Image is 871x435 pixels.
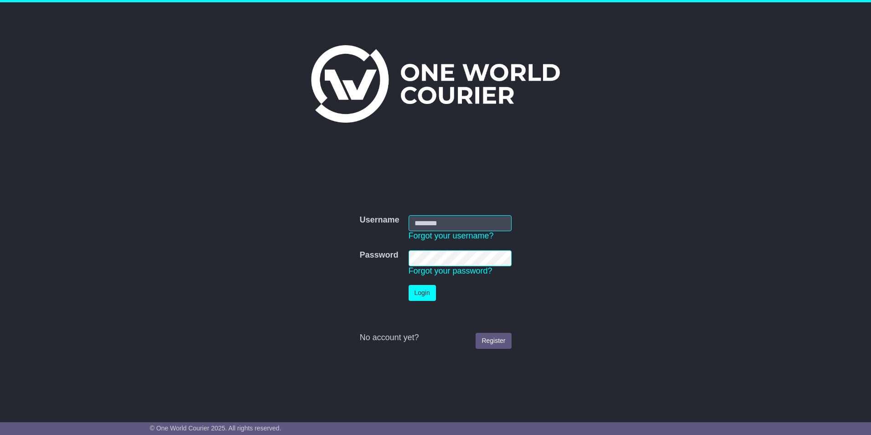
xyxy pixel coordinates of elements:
label: Password [359,250,398,260]
a: Forgot your username? [409,231,494,240]
a: Register [476,333,511,349]
a: Forgot your password? [409,266,492,275]
img: One World [311,45,560,123]
div: No account yet? [359,333,511,343]
span: © One World Courier 2025. All rights reserved. [150,425,282,432]
button: Login [409,285,436,301]
label: Username [359,215,399,225]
